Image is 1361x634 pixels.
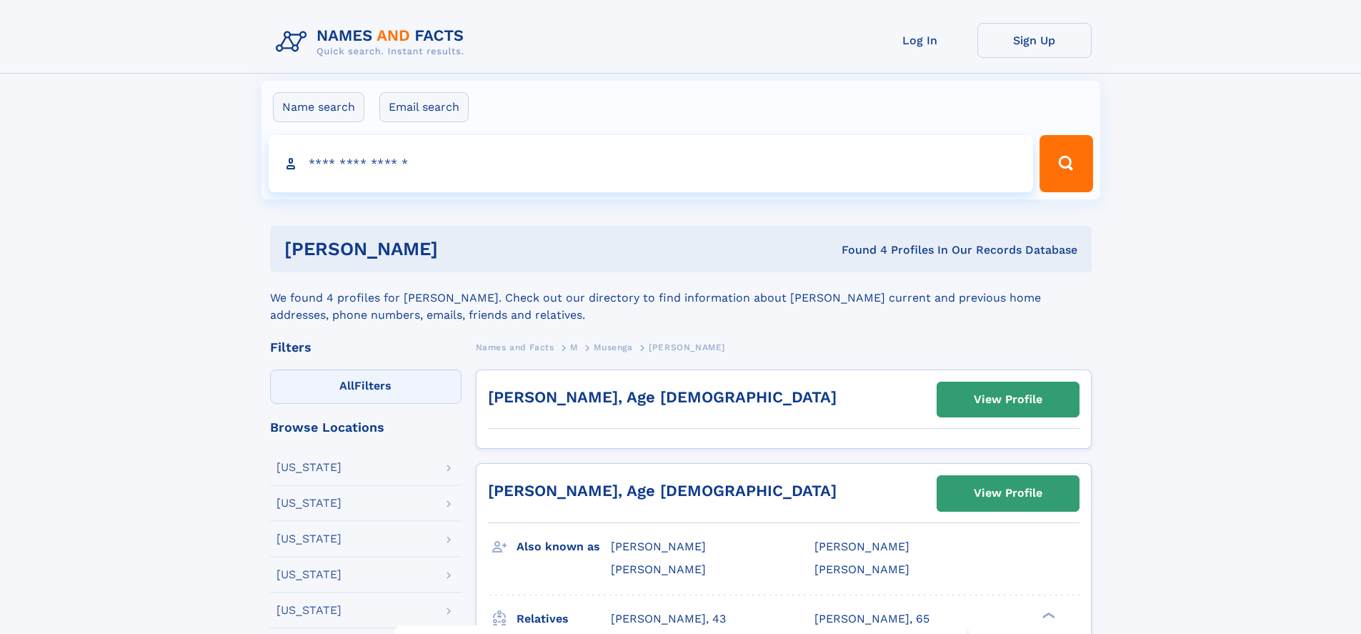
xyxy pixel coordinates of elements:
div: Filters [270,341,462,354]
a: [PERSON_NAME], 65 [814,611,929,627]
span: [PERSON_NAME] [611,563,706,576]
label: Name search [273,92,364,122]
div: Found 4 Profiles In Our Records Database [639,242,1077,258]
a: Log In [863,23,977,58]
h3: Relatives [517,607,611,631]
label: Filters [270,370,462,404]
div: [US_STATE] [276,462,342,473]
div: View Profile [974,383,1042,416]
div: View Profile [974,477,1042,510]
span: [PERSON_NAME] [814,563,909,576]
div: [US_STATE] [276,605,342,616]
span: [PERSON_NAME] [649,342,725,352]
a: M [570,338,578,356]
button: Search Button [1040,135,1092,192]
div: [US_STATE] [276,497,342,509]
label: Email search [379,92,469,122]
span: M [570,342,578,352]
div: ❯ [1039,610,1056,620]
a: Musenga [594,338,632,356]
div: We found 4 profiles for [PERSON_NAME]. Check out our directory to find information about [PERSON_... [270,272,1092,324]
a: [PERSON_NAME], Age [DEMOGRAPHIC_DATA] [488,482,837,500]
a: Sign Up [977,23,1092,58]
div: [US_STATE] [276,569,342,580]
a: [PERSON_NAME], 43 [611,611,726,627]
a: Names and Facts [476,338,554,356]
h1: [PERSON_NAME] [284,240,640,258]
span: All [339,379,354,392]
div: [US_STATE] [276,533,342,545]
span: [PERSON_NAME] [611,540,706,553]
span: Musenga [594,342,632,352]
a: View Profile [937,382,1079,417]
a: [PERSON_NAME], Age [DEMOGRAPHIC_DATA] [488,388,837,406]
div: Browse Locations [270,421,462,434]
h3: Also known as [517,535,611,559]
img: Logo Names and Facts [270,23,476,61]
input: search input [269,135,1034,192]
span: [PERSON_NAME] [814,540,909,553]
a: View Profile [937,476,1079,510]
